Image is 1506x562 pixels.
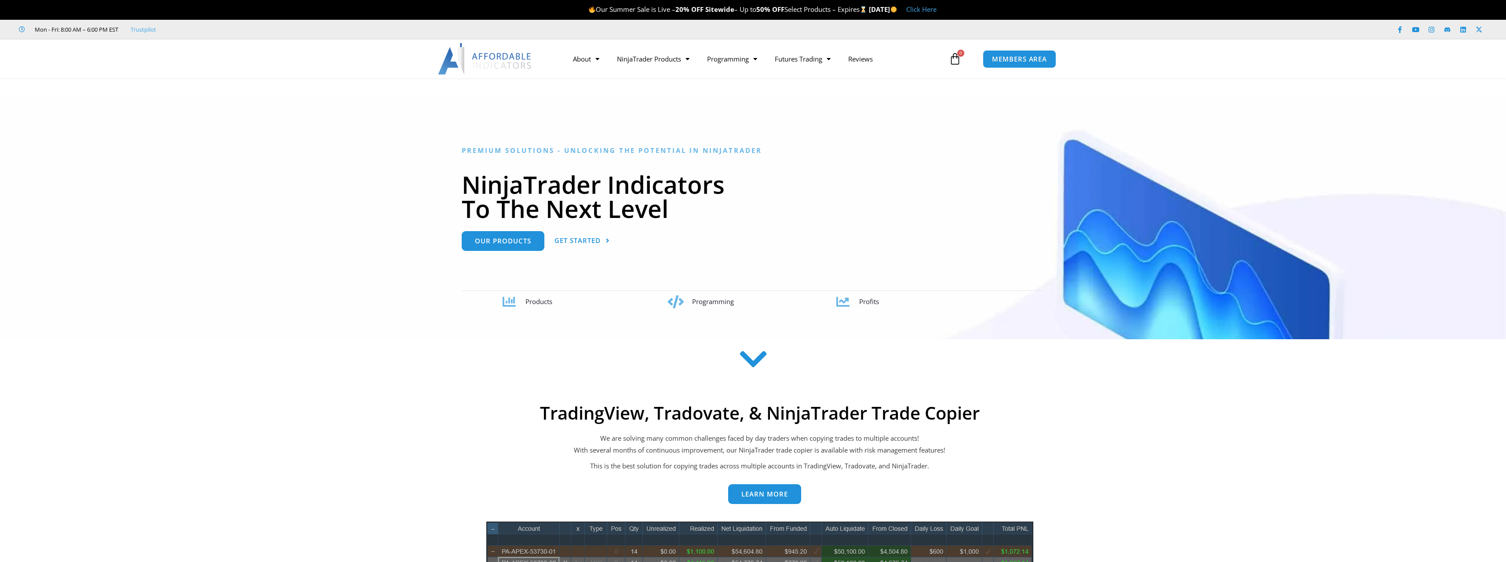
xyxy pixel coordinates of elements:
a: 0 [936,46,974,72]
a: Trustpilot [131,24,156,35]
strong: 50% OFF [756,5,784,14]
span: Learn more [741,491,788,497]
span: Profits [859,297,879,306]
h6: Premium Solutions - Unlocking the Potential in NinjaTrader [462,146,1044,155]
span: MEMBERS AREA [992,56,1047,62]
a: About [564,49,608,69]
span: Mon - Fri: 8:00 AM – 6:00 PM EST [33,24,118,35]
a: NinjaTrader Products [608,49,698,69]
a: Programming [698,49,766,69]
span: 0 [957,50,964,57]
strong: Sitewide [705,5,734,14]
h1: NinjaTrader Indicators To The Next Level [462,172,1044,221]
img: 🌞 [890,6,897,13]
a: MEMBERS AREA [983,50,1056,68]
nav: Menu [564,49,947,69]
img: 🔥 [589,6,595,13]
span: Our Products [475,238,531,244]
span: Our Summer Sale is Live – – Up to Select Products – Expires [588,5,869,14]
p: We are solving many common challenges faced by day traders when copying trades to multiple accoun... [478,432,1041,457]
a: Futures Trading [766,49,839,69]
span: Programming [692,297,734,306]
p: This is the best solution for copying trades across multiple accounts in TradingView, Tradovate, ... [478,460,1041,472]
a: Click Here [906,5,937,14]
a: Our Products [462,231,544,251]
img: LogoAI | Affordable Indicators – NinjaTrader [438,43,532,75]
h2: TradingView, Tradovate, & NinjaTrader Trade Copier [478,402,1041,424]
a: Learn more [728,484,801,504]
span: Get Started [554,237,601,244]
a: Reviews [839,49,882,69]
a: Get Started [554,231,610,251]
strong: 20% OFF [675,5,704,14]
span: Products [525,297,552,306]
strong: [DATE] [869,5,897,14]
img: ⌛ [860,6,867,13]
